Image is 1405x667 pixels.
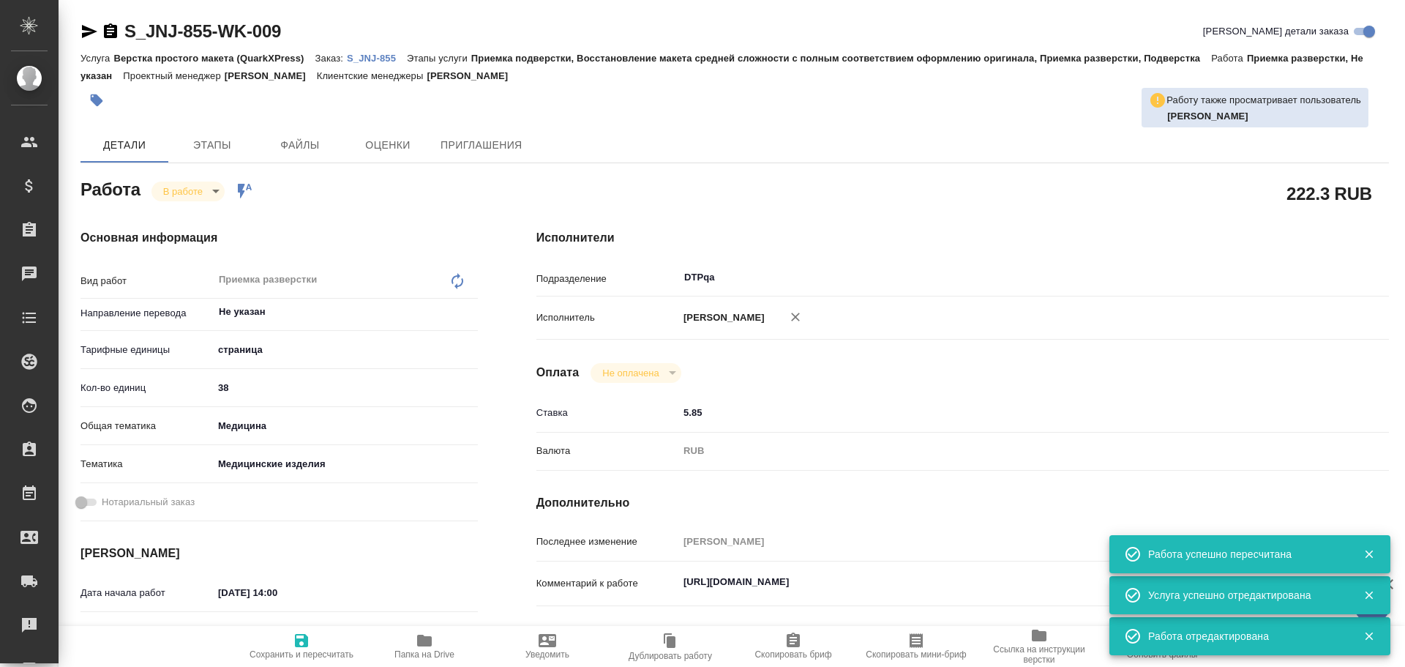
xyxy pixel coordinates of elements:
[536,364,580,381] h4: Оплата
[598,367,663,379] button: Не оплачена
[80,381,213,395] p: Кол-во единиц
[225,70,317,81] p: [PERSON_NAME]
[80,419,213,433] p: Общая тематика
[159,185,207,198] button: В работе
[427,70,519,81] p: [PERSON_NAME]
[80,229,478,247] h4: Основная информация
[486,626,609,667] button: Уведомить
[80,586,213,600] p: Дата начала работ
[1148,547,1341,562] div: Работа успешно пересчитана
[609,626,732,667] button: Дублировать работу
[855,626,978,667] button: Скопировать мини-бриф
[678,570,1318,595] textarea: [URL][DOMAIN_NAME]
[1167,111,1248,122] b: [PERSON_NAME]
[213,582,341,603] input: ✎ Введи что-нибудь
[678,402,1318,423] input: ✎ Введи что-нибудь
[317,70,427,81] p: Клиентские менеджеры
[1148,629,1341,644] div: Работа отредактирована
[80,84,113,116] button: Добавить тэг
[265,136,335,154] span: Файлы
[124,21,281,41] a: S_JNJ-855-WK-009
[213,414,478,439] div: Медицина
[678,310,765,325] p: [PERSON_NAME]
[102,23,119,40] button: Скопировать ссылку
[347,51,407,64] a: S_JNJ-855
[89,136,160,154] span: Детали
[213,377,478,398] input: ✎ Введи что-нибудь
[1354,589,1384,602] button: Закрыть
[525,649,569,660] span: Уведомить
[536,576,678,591] p: Комментарий к работе
[536,310,678,325] p: Исполнитель
[1286,181,1372,206] h2: 222.3 RUB
[629,651,712,661] span: Дублировать работу
[986,644,1092,665] span: Ссылка на инструкции верстки
[80,306,213,321] p: Направление перевода
[407,53,471,64] p: Этапы услуги
[80,343,213,357] p: Тарифные единицы
[678,531,1318,552] input: Пустое поле
[213,338,478,362] div: страница
[536,406,678,420] p: Ставка
[732,626,855,667] button: Скопировать бриф
[113,53,315,64] p: Верстка простого макета (QuarkXPress)
[363,626,486,667] button: Папка на Drive
[240,626,363,667] button: Сохранить и пересчитать
[250,649,353,660] span: Сохранить и пересчитать
[678,439,1318,463] div: RUB
[591,363,681,383] div: В работе
[1166,93,1361,108] p: Работу также просматривает пользователь
[347,53,407,64] p: S_JNJ-855
[470,310,473,313] button: Open
[1354,548,1384,561] button: Закрыть
[779,301,812,333] button: Удалить исполнителя
[536,229,1389,247] h4: Исполнители
[123,70,224,81] p: Проектный менеджер
[80,53,113,64] p: Услуга
[471,53,1211,64] p: Приемка подверстки, Восстановление макета средней сложности с полным соответствием оформлению ори...
[978,626,1101,667] button: Ссылка на инструкции верстки
[536,494,1389,512] h4: Дополнительно
[754,649,831,660] span: Скопировать бриф
[315,53,347,64] p: Заказ:
[80,23,98,40] button: Скопировать ссылку для ЯМессенджера
[536,444,678,458] p: Валюта
[1148,588,1341,603] div: Услуга успешно отредактирована
[394,649,454,660] span: Папка на Drive
[1310,276,1313,279] button: Open
[80,457,213,472] p: Тематика
[80,175,140,201] h2: Работа
[1211,53,1247,64] p: Работа
[1203,24,1349,39] span: [PERSON_NAME] детали заказа
[536,534,678,549] p: Последнее изменение
[866,649,966,660] span: Скопировать мини-бриф
[213,452,478,477] div: Медицинские изделия
[177,136,247,154] span: Этапы
[1167,109,1361,124] p: Заборова Александра
[80,274,213,288] p: Вид работ
[151,182,225,201] div: В работе
[102,495,195,510] span: Нотариальный заказ
[213,624,341,645] input: Пустое поле
[536,272,678,286] p: Подразделение
[1354,630,1384,643] button: Закрыть
[1101,626,1224,667] button: Обновить файлы
[441,136,522,154] span: Приглашения
[353,136,423,154] span: Оценки
[80,545,478,562] h4: [PERSON_NAME]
